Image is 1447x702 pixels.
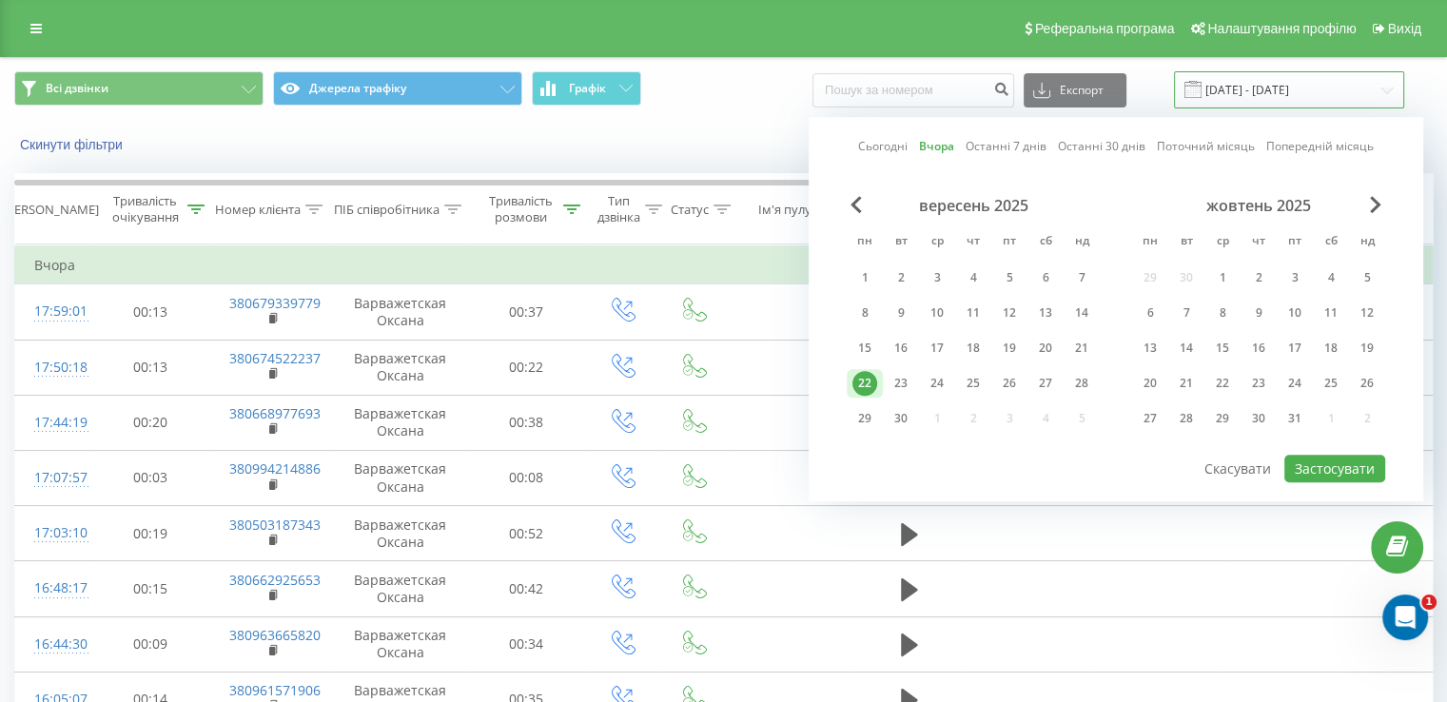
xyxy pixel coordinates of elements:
[34,515,72,552] div: 17:03:10
[1277,263,1313,292] div: пт 3 жовт 2025 р.
[812,73,1014,107] input: Пошук за номером
[1282,301,1307,325] div: 10
[483,193,558,225] div: Тривалість розмови
[1313,263,1349,292] div: сб 4 жовт 2025 р.
[467,561,586,616] td: 00:42
[758,202,811,218] div: Ім'я пулу
[991,334,1027,362] div: пт 19 вер 2025 р.
[847,263,883,292] div: пн 1 вер 2025 р.
[847,404,883,433] div: пн 29 вер 2025 р.
[1168,334,1204,362] div: вт 14 жовт 2025 р.
[883,369,919,398] div: вт 23 вер 2025 р.
[1319,371,1343,396] div: 25
[1132,299,1168,327] div: пн 6 жовт 2025 р.
[1174,336,1199,361] div: 14
[334,561,467,616] td: Варважетская Оксана
[1138,301,1163,325] div: 6
[1355,301,1379,325] div: 12
[229,404,321,422] a: 380668977693
[1027,299,1064,327] div: сб 13 вер 2025 р.
[1024,73,1126,107] button: Експорт
[1277,334,1313,362] div: пт 17 жовт 2025 р.
[1157,138,1255,156] a: Поточний місяць
[889,406,913,431] div: 30
[1168,369,1204,398] div: вт 21 жовт 2025 р.
[955,334,991,362] div: чт 18 вер 2025 р.
[1204,369,1241,398] div: ср 22 жовт 2025 р.
[1241,334,1277,362] div: чт 16 жовт 2025 р.
[1319,265,1343,290] div: 4
[3,202,99,218] div: [PERSON_NAME]
[847,196,1100,215] div: вересень 2025
[1210,406,1235,431] div: 29
[919,299,955,327] div: ср 10 вер 2025 р.
[1067,228,1096,257] abbr: неділя
[847,299,883,327] div: пн 8 вер 2025 р.
[852,406,877,431] div: 29
[1284,455,1385,482] button: Застосувати
[1241,404,1277,433] div: чт 30 жовт 2025 р.
[1313,334,1349,362] div: сб 18 жовт 2025 р.
[597,193,640,225] div: Тип дзвінка
[334,450,467,505] td: Варважетская Оксана
[961,265,986,290] div: 4
[1319,336,1343,361] div: 18
[1266,138,1374,156] a: Попередній місяць
[1355,265,1379,290] div: 5
[997,265,1022,290] div: 5
[1353,228,1381,257] abbr: неділя
[1136,228,1164,257] abbr: понеділок
[34,404,72,441] div: 17:44:19
[1058,138,1145,156] a: Останні 30 днів
[1282,371,1307,396] div: 24
[889,265,913,290] div: 2
[1033,371,1058,396] div: 27
[569,82,606,95] span: Графік
[1319,301,1343,325] div: 11
[1031,228,1060,257] abbr: субота
[858,138,908,156] a: Сьогодні
[997,301,1022,325] div: 12
[334,284,467,340] td: Варважетская Оксана
[467,284,586,340] td: 00:37
[1246,265,1271,290] div: 2
[1069,301,1094,325] div: 14
[467,395,586,450] td: 00:38
[883,404,919,433] div: вт 30 вер 2025 р.
[889,336,913,361] div: 16
[1277,404,1313,433] div: пт 31 жовт 2025 р.
[467,616,586,672] td: 00:34
[883,299,919,327] div: вт 9 вер 2025 р.
[273,71,522,106] button: Джерела трафіку
[1210,265,1235,290] div: 1
[1174,406,1199,431] div: 28
[1277,369,1313,398] div: пт 24 жовт 2025 р.
[961,301,986,325] div: 11
[1027,334,1064,362] div: сб 20 вер 2025 р.
[919,369,955,398] div: ср 24 вер 2025 р.
[1204,404,1241,433] div: ср 29 жовт 2025 р.
[1313,369,1349,398] div: сб 25 жовт 2025 р.
[889,371,913,396] div: 23
[34,349,72,386] div: 17:50:18
[1241,299,1277,327] div: чт 9 жовт 2025 р.
[34,459,72,497] div: 17:07:57
[1194,455,1281,482] button: Скасувати
[1132,369,1168,398] div: пн 20 жовт 2025 р.
[34,570,72,607] div: 16:48:17
[229,681,321,699] a: 380961571906
[334,340,467,395] td: Варважетская Оксана
[91,395,210,450] td: 00:20
[108,193,183,225] div: Тривалість очікування
[91,284,210,340] td: 00:13
[1349,334,1385,362] div: нд 19 жовт 2025 р.
[887,228,915,257] abbr: вівторок
[847,334,883,362] div: пн 15 вер 2025 р.
[955,263,991,292] div: чт 4 вер 2025 р.
[852,301,877,325] div: 8
[1138,406,1163,431] div: 27
[34,293,72,330] div: 17:59:01
[1172,228,1201,257] abbr: вівторок
[1027,369,1064,398] div: сб 27 вер 2025 р.
[1174,301,1199,325] div: 7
